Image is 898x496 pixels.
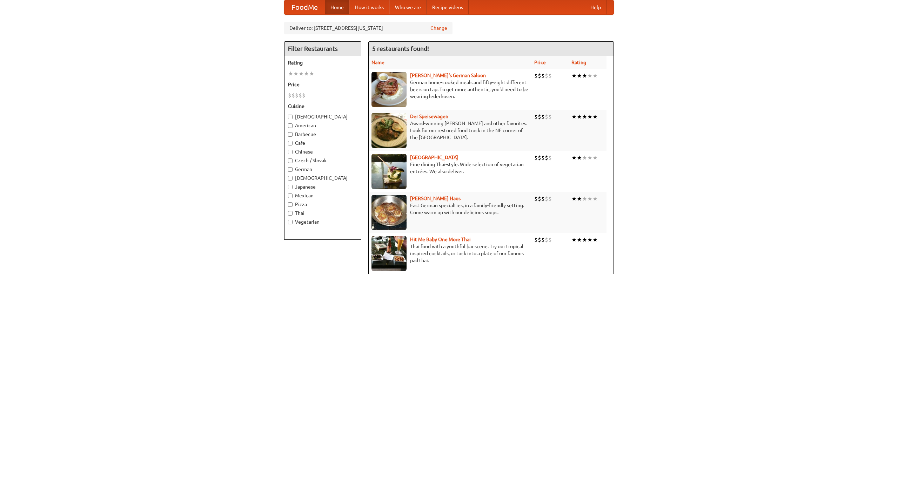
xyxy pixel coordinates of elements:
img: esthers.jpg [371,72,407,107]
li: ★ [587,72,592,80]
input: Thai [288,211,293,216]
h5: Price [288,81,357,88]
input: Mexican [288,193,293,198]
li: ★ [293,70,299,77]
li: ★ [582,72,587,80]
li: $ [534,195,538,203]
li: ★ [587,154,592,162]
li: $ [538,195,541,203]
label: Czech / Slovak [288,157,357,164]
li: $ [545,195,548,203]
li: ★ [571,113,577,121]
li: $ [541,72,545,80]
li: ★ [577,72,582,80]
p: East German specialties, in a family-friendly setting. Come warm up with our delicious soups. [371,202,529,216]
input: Cafe [288,141,293,145]
li: ★ [571,236,577,244]
li: ★ [288,70,293,77]
li: $ [538,72,541,80]
li: $ [534,72,538,80]
input: Vegetarian [288,220,293,224]
div: Deliver to: [STREET_ADDRESS][US_STATE] [284,22,453,34]
li: $ [538,113,541,121]
li: $ [541,154,545,162]
a: [PERSON_NAME]'s German Saloon [410,73,486,78]
label: [DEMOGRAPHIC_DATA] [288,175,357,182]
li: $ [534,154,538,162]
label: Chinese [288,148,357,155]
p: Award-winning [PERSON_NAME] and other favorites. Look for our restored food truck in the NE corne... [371,120,529,141]
input: Pizza [288,202,293,207]
li: ★ [587,236,592,244]
li: $ [548,236,552,244]
a: Name [371,60,384,65]
li: $ [548,154,552,162]
img: satay.jpg [371,154,407,189]
ng-pluralize: 5 restaurants found! [372,45,429,52]
li: $ [538,236,541,244]
li: $ [548,195,552,203]
li: ★ [592,154,598,162]
li: ★ [577,154,582,162]
li: $ [545,113,548,121]
li: ★ [571,154,577,162]
label: Japanese [288,183,357,190]
img: speisewagen.jpg [371,113,407,148]
li: ★ [592,236,598,244]
li: ★ [304,70,309,77]
input: Barbecue [288,132,293,137]
li: $ [548,113,552,121]
label: German [288,166,357,173]
input: Chinese [288,150,293,154]
a: Home [325,0,349,14]
a: Who we are [389,0,427,14]
a: Hit Me Baby One More Thai [410,237,471,242]
li: $ [534,236,538,244]
li: ★ [571,195,577,203]
img: babythai.jpg [371,236,407,271]
p: Fine dining Thai-style. Wide selection of vegetarian entrées. We also deliver. [371,161,529,175]
li: ★ [592,72,598,80]
input: Czech / Slovak [288,158,293,163]
label: Thai [288,210,357,217]
h5: Cuisine [288,103,357,110]
label: Barbecue [288,131,357,138]
li: ★ [577,113,582,121]
input: [DEMOGRAPHIC_DATA] [288,115,293,119]
li: $ [541,236,545,244]
input: American [288,123,293,128]
a: Help [585,0,607,14]
li: $ [288,91,291,99]
li: ★ [582,195,587,203]
li: $ [541,195,545,203]
label: [DEMOGRAPHIC_DATA] [288,113,357,120]
a: [PERSON_NAME] Haus [410,196,461,201]
label: Cafe [288,140,357,147]
input: [DEMOGRAPHIC_DATA] [288,176,293,181]
li: ★ [577,195,582,203]
label: American [288,122,357,129]
li: $ [291,91,295,99]
label: Pizza [288,201,357,208]
a: Change [430,25,447,32]
input: German [288,167,293,172]
p: Thai food with a youthful bar scene. Try our tropical inspired cocktails, or tuck into a plate of... [371,243,529,264]
li: $ [541,113,545,121]
li: ★ [571,72,577,80]
a: Der Speisewagen [410,114,448,119]
li: ★ [582,236,587,244]
li: ★ [587,195,592,203]
h4: Filter Restaurants [284,42,361,56]
a: How it works [349,0,389,14]
b: [GEOGRAPHIC_DATA] [410,155,458,160]
li: ★ [582,154,587,162]
li: ★ [587,113,592,121]
li: ★ [577,236,582,244]
a: Rating [571,60,586,65]
li: $ [295,91,299,99]
li: $ [545,236,548,244]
